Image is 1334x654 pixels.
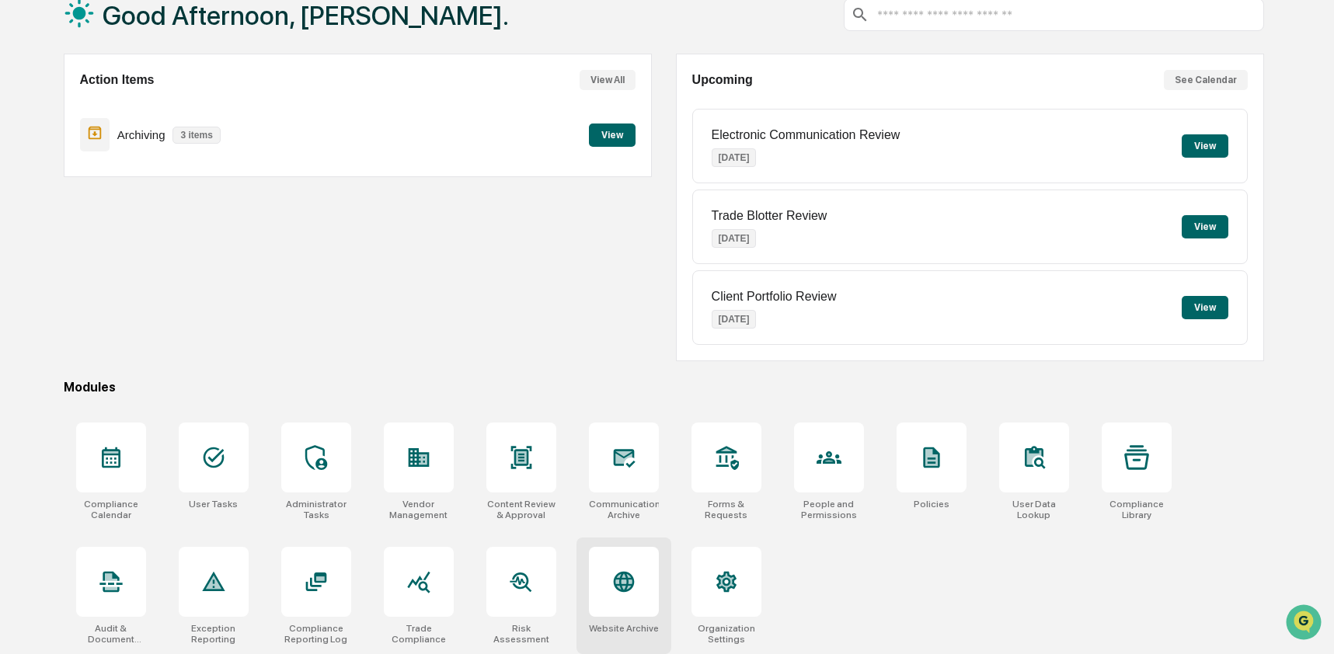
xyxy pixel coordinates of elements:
button: View [1182,134,1228,158]
h2: Upcoming [692,73,753,87]
div: Content Review & Approval [486,499,556,520]
iframe: Open customer support [1284,603,1326,645]
button: View [1182,296,1228,319]
div: People and Permissions [794,499,864,520]
button: View [1182,215,1228,238]
div: Vendor Management [384,499,454,520]
div: 🔎 [16,227,28,239]
div: Exception Reporting [179,623,249,645]
p: Trade Blotter Review [712,209,827,223]
div: We're available if you need us! [53,134,197,147]
a: 🖐️Preclearance [9,190,106,217]
button: Start new chat [264,123,283,142]
div: Compliance Calendar [76,499,146,520]
p: [DATE] [712,148,757,167]
div: Organization Settings [691,623,761,645]
div: Trade Compliance [384,623,454,645]
div: Communications Archive [589,499,659,520]
div: Compliance Reporting Log [281,623,351,645]
h2: Action Items [80,73,155,87]
a: Powered byPylon [110,263,188,275]
button: View [589,123,636,147]
div: Risk Assessment [486,623,556,645]
a: View [589,127,636,141]
span: Attestations [128,196,193,211]
span: Data Lookup [31,225,98,241]
div: Administrator Tasks [281,499,351,520]
span: Pylon [155,263,188,275]
span: Preclearance [31,196,100,211]
p: [DATE] [712,229,757,248]
a: 🗄️Attestations [106,190,199,217]
div: Policies [914,499,949,510]
div: 🖐️ [16,197,28,210]
a: 🔎Data Lookup [9,219,104,247]
div: Website Archive [589,623,659,634]
p: 3 items [172,127,220,144]
div: Compliance Library [1102,499,1172,520]
p: Client Portfolio Review [712,290,837,304]
div: 🗄️ [113,197,125,210]
button: View All [580,70,636,90]
div: Modules [64,380,1264,395]
p: How can we help? [16,33,283,57]
div: Forms & Requests [691,499,761,520]
div: User Tasks [189,499,238,510]
img: 1746055101610-c473b297-6a78-478c-a979-82029cc54cd1 [16,119,44,147]
p: Archiving [117,128,165,141]
p: [DATE] [712,310,757,329]
div: User Data Lookup [999,499,1069,520]
div: Start new chat [53,119,255,134]
button: See Calendar [1164,70,1248,90]
p: Electronic Communication Review [712,128,900,142]
div: Audit & Document Logs [76,623,146,645]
